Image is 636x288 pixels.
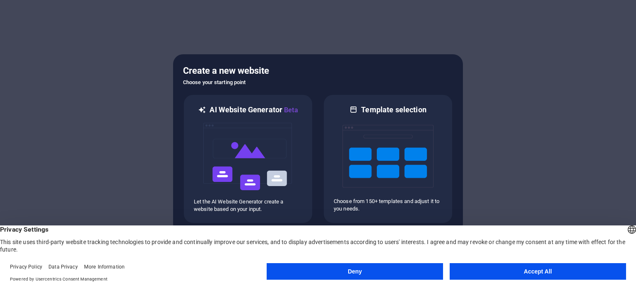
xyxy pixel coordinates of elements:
p: Let the AI Website Generator create a website based on your input. [194,198,302,213]
h5: Create a new website [183,64,453,77]
h6: Template selection [361,105,426,115]
span: Beta [282,106,298,114]
div: AI Website GeneratorBetaaiLet the AI Website Generator create a website based on your input. [183,94,313,224]
p: Choose from 150+ templates and adjust it to you needs. [334,198,442,213]
img: ai [202,115,294,198]
div: Template selectionChoose from 150+ templates and adjust it to you needs. [323,94,453,224]
h6: AI Website Generator [210,105,298,115]
h6: Choose your starting point [183,77,453,87]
